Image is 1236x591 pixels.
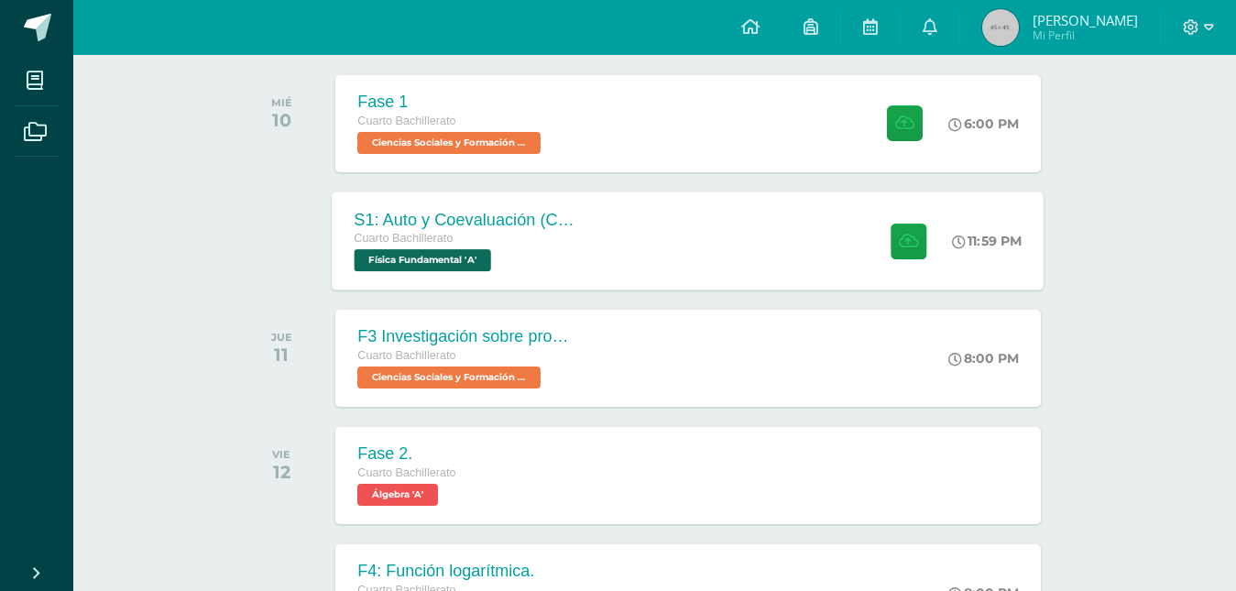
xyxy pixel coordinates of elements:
span: Mi Perfil [1033,27,1138,43]
div: 10 [271,109,292,131]
div: Fase 2. [357,444,455,464]
div: 12 [272,461,290,483]
span: Ciencias Sociales y Formación Ciudadana 'A' [357,132,541,154]
span: Cuarto Bachillerato [355,232,454,245]
div: VIE [272,448,290,461]
div: MIÉ [271,96,292,109]
div: S1: Auto y Coevaluación (Conceptos básicos) [355,210,576,229]
div: 11:59 PM [953,233,1023,249]
span: Cuarto Bachillerato [357,349,455,362]
span: Cuarto Bachillerato [357,466,455,479]
span: Álgebra 'A' [357,484,438,506]
span: [PERSON_NAME] [1033,11,1138,29]
span: Ciencias Sociales y Formación Ciudadana 'A' [357,367,541,389]
span: Cuarto Bachillerato [357,115,455,127]
div: 6:00 PM [948,115,1019,132]
img: 45x45 [982,9,1019,46]
div: F4: Función logarítmica. [357,562,534,581]
div: 11 [271,344,292,366]
div: 8:00 PM [948,350,1019,367]
span: Física Fundamental 'A' [355,249,491,271]
div: Fase 1 [357,93,545,112]
div: JUE [271,331,292,344]
div: F3 Investigación sobre problemas de salud mental como fenómeno social [357,327,577,346]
